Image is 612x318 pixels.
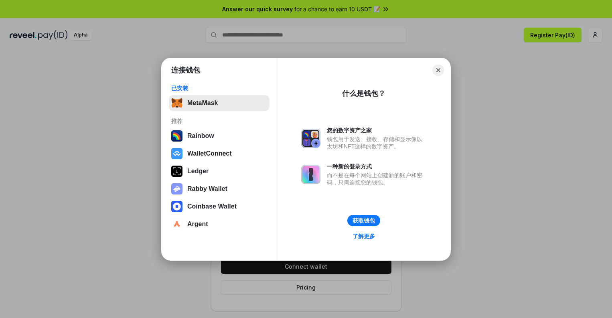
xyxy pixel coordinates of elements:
div: 已安装 [171,85,267,92]
div: 推荐 [171,117,267,125]
button: MetaMask [169,95,270,111]
div: Ledger [187,168,209,175]
h1: 连接钱包 [171,65,200,75]
div: Rainbow [187,132,214,140]
img: svg+xml,%3Csvg%20fill%3D%22none%22%20height%3D%2233%22%20viewBox%3D%220%200%2035%2033%22%20width%... [171,97,182,109]
button: Ledger [169,163,270,179]
div: 获取钱包 [353,217,375,224]
div: 什么是钱包？ [342,89,385,98]
img: svg+xml,%3Csvg%20xmlns%3D%22http%3A%2F%2Fwww.w3.org%2F2000%2Fsvg%22%20width%3D%2228%22%20height%3... [171,166,182,177]
button: Close [433,65,444,76]
div: 您的数字资产之家 [327,127,426,134]
img: svg+xml,%3Csvg%20width%3D%22120%22%20height%3D%22120%22%20viewBox%3D%220%200%20120%20120%22%20fil... [171,130,182,142]
button: Rainbow [169,128,270,144]
button: Rabby Wallet [169,181,270,197]
button: Argent [169,216,270,232]
button: Coinbase Wallet [169,198,270,215]
img: svg+xml,%3Csvg%20width%3D%2228%22%20height%3D%2228%22%20viewBox%3D%220%200%2028%2028%22%20fill%3D... [171,148,182,159]
img: svg+xml,%3Csvg%20width%3D%2228%22%20height%3D%2228%22%20viewBox%3D%220%200%2028%2028%22%20fill%3D... [171,219,182,230]
img: svg+xml,%3Csvg%20xmlns%3D%22http%3A%2F%2Fwww.w3.org%2F2000%2Fsvg%22%20fill%3D%22none%22%20viewBox... [301,165,320,184]
img: svg+xml,%3Csvg%20width%3D%2228%22%20height%3D%2228%22%20viewBox%3D%220%200%2028%2028%22%20fill%3D... [171,201,182,212]
div: 了解更多 [353,233,375,240]
div: Rabby Wallet [187,185,227,192]
button: WalletConnect [169,146,270,162]
img: svg+xml,%3Csvg%20xmlns%3D%22http%3A%2F%2Fwww.w3.org%2F2000%2Fsvg%22%20fill%3D%22none%22%20viewBox... [171,183,182,194]
div: Argent [187,221,208,228]
div: MetaMask [187,99,218,107]
div: Coinbase Wallet [187,203,237,210]
div: 钱包用于发送、接收、存储和显示像以太坊和NFT这样的数字资产。 [327,136,426,150]
a: 了解更多 [348,231,380,241]
img: svg+xml,%3Csvg%20xmlns%3D%22http%3A%2F%2Fwww.w3.org%2F2000%2Fsvg%22%20fill%3D%22none%22%20viewBox... [301,129,320,148]
div: WalletConnect [187,150,232,157]
div: 一种新的登录方式 [327,163,426,170]
button: 获取钱包 [347,215,380,226]
div: 而不是在每个网站上创建新的账户和密码，只需连接您的钱包。 [327,172,426,186]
